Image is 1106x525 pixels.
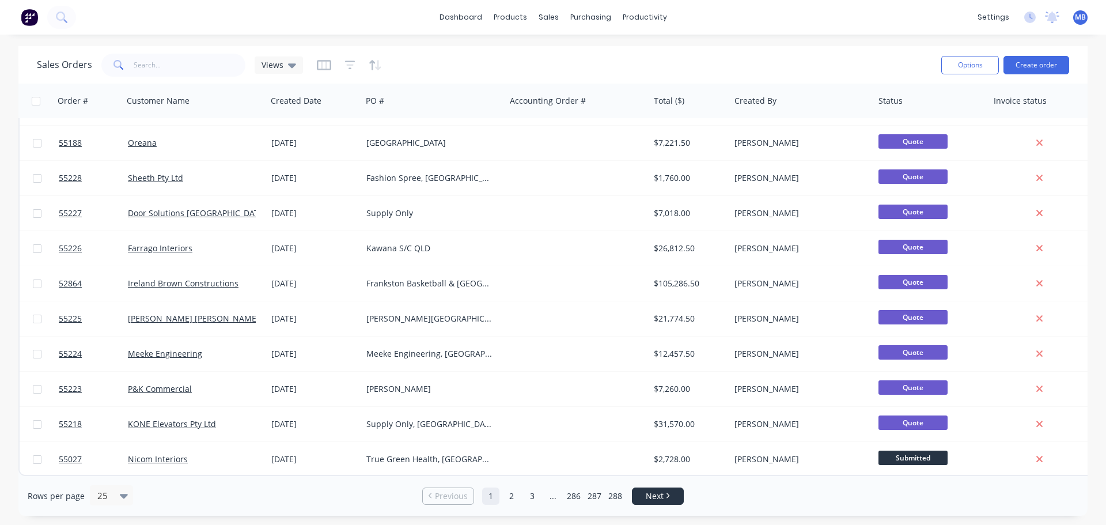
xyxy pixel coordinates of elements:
div: Meeke Engineering, [GEOGRAPHIC_DATA] [366,348,494,360]
a: Meeke Engineering [128,348,202,359]
span: 55027 [59,454,82,465]
span: 55228 [59,172,82,184]
div: [DATE] [271,207,357,219]
button: Create order [1003,56,1069,74]
div: sales [533,9,565,26]
span: Quote [878,169,948,184]
span: 55225 [59,313,82,324]
a: Sheeth Pty Ltd [128,172,183,183]
a: KONE Elevators Pty Ltd [128,418,216,429]
div: [PERSON_NAME] [734,383,862,395]
div: [PERSON_NAME] [734,454,862,465]
div: [DATE] [271,383,357,395]
a: Page 3 [524,488,541,505]
a: Oreana [128,137,157,148]
div: $1,760.00 [654,172,722,184]
span: Quote [878,310,948,324]
div: [PERSON_NAME] [734,243,862,254]
div: Total ($) [654,95,684,107]
span: Next [646,490,664,502]
a: Nicom Interiors [128,454,188,464]
span: 55226 [59,243,82,254]
div: Kawana S/C QLD [366,243,494,254]
div: Supply Only [366,207,494,219]
div: [PERSON_NAME] [734,278,862,289]
div: Invoice status [994,95,1047,107]
div: [PERSON_NAME] [734,172,862,184]
div: [DATE] [271,348,357,360]
div: settings [972,9,1015,26]
a: 55188 [59,126,128,160]
span: Quote [878,275,948,289]
div: products [488,9,533,26]
span: Rows per page [28,490,85,502]
div: [PERSON_NAME] [366,383,494,395]
a: Page 286 [565,488,582,505]
span: 55218 [59,418,82,430]
div: Customer Name [127,95,190,107]
a: Previous page [423,490,474,502]
input: Search... [134,54,246,77]
span: Quote [878,345,948,360]
a: 55218 [59,407,128,441]
div: [GEOGRAPHIC_DATA] [366,137,494,149]
img: Factory [21,9,38,26]
span: Quote [878,205,948,219]
div: [PERSON_NAME] [734,418,862,430]
div: Order # [58,95,88,107]
div: [DATE] [271,454,357,465]
span: 52864 [59,278,82,289]
a: Door Solutions [GEOGRAPHIC_DATA] [128,207,266,218]
div: Frankston Basketball & [GEOGRAPHIC_DATA] [366,278,494,289]
h1: Sales Orders [37,59,92,70]
span: 55224 [59,348,82,360]
button: Options [941,56,999,74]
div: $12,457.50 [654,348,722,360]
span: 55188 [59,137,82,149]
a: 55226 [59,231,128,266]
div: Supply Only, [GEOGRAPHIC_DATA] [366,418,494,430]
a: P&K Commercial [128,383,192,394]
div: Accounting Order # [510,95,586,107]
span: 55223 [59,383,82,395]
div: [PERSON_NAME] [734,207,862,219]
span: Submitted [878,451,948,465]
div: $7,260.00 [654,383,722,395]
a: [PERSON_NAME] [PERSON_NAME] [128,313,259,324]
div: Status [878,95,903,107]
div: $2,728.00 [654,454,722,465]
div: $105,286.50 [654,278,722,289]
a: Page 287 [586,488,603,505]
a: Next page [632,490,683,502]
a: 55223 [59,372,128,406]
div: [DATE] [271,278,357,289]
div: $31,570.00 [654,418,722,430]
a: 52864 [59,266,128,301]
div: Created By [734,95,777,107]
div: PO # [366,95,384,107]
span: Quote [878,134,948,149]
div: purchasing [565,9,617,26]
div: $21,774.50 [654,313,722,324]
div: Fashion Spree, [GEOGRAPHIC_DATA] [366,172,494,184]
a: 55224 [59,337,128,371]
div: True Green Health, [GEOGRAPHIC_DATA] [366,454,494,465]
a: Page 288 [607,488,624,505]
div: [PERSON_NAME] [734,348,862,360]
div: Created Date [271,95,321,107]
span: Quote [878,380,948,395]
div: [PERSON_NAME][GEOGRAPHIC_DATA], [GEOGRAPHIC_DATA] [366,313,494,324]
ul: Pagination [418,488,688,505]
a: Jump forward [544,488,562,505]
span: Previous [435,490,468,502]
div: productivity [617,9,673,26]
div: [DATE] [271,313,357,324]
a: dashboard [434,9,488,26]
div: [PERSON_NAME] [734,313,862,324]
a: Page 2 [503,488,520,505]
div: $26,812.50 [654,243,722,254]
span: 55227 [59,207,82,219]
a: 55027 [59,442,128,477]
span: Views [262,59,283,71]
div: [DATE] [271,172,357,184]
